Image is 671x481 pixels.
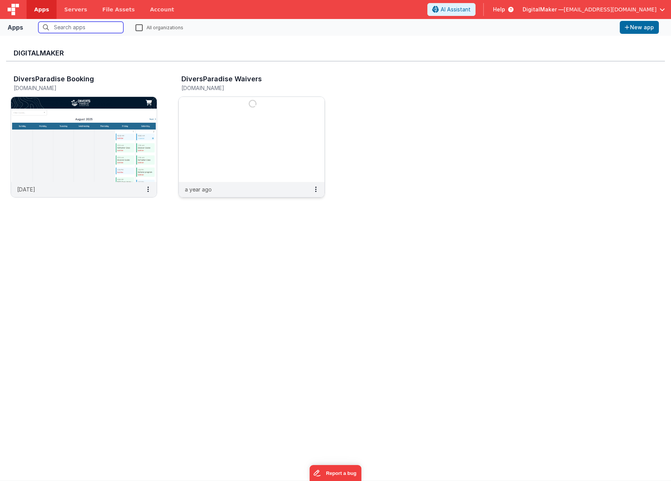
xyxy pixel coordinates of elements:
h3: DiversParadise Waivers [181,75,262,83]
p: a year ago [185,185,212,193]
input: Search apps [38,22,123,33]
span: Apps [34,6,49,13]
span: File Assets [102,6,135,13]
button: AI Assistant [427,3,476,16]
h5: [DOMAIN_NAME] [14,85,138,91]
h5: [DOMAIN_NAME] [181,85,306,91]
span: DigitalMaker — [523,6,564,13]
div: Apps [8,23,23,32]
span: [EMAIL_ADDRESS][DOMAIN_NAME] [564,6,657,13]
p: [DATE] [17,185,35,193]
button: DigitalMaker — [EMAIL_ADDRESS][DOMAIN_NAME] [523,6,665,13]
span: Help [493,6,505,13]
h3: DigitalMaker [14,49,657,57]
h3: DiversParadise Booking [14,75,94,83]
button: New app [620,21,659,34]
span: AI Assistant [441,6,471,13]
iframe: Marker.io feedback button [310,465,362,481]
label: All organizations [135,24,183,31]
span: Servers [64,6,87,13]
